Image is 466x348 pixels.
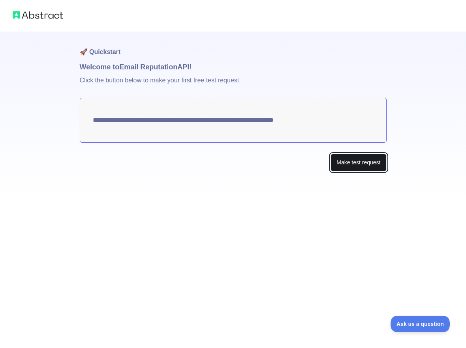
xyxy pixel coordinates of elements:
h1: 🚀 Quickstart [80,32,387,61]
h1: Welcome to Email Reputation API! [80,61,387,73]
iframe: Toggle Customer Support [391,316,450,332]
button: Make test request [331,154,386,171]
p: Click the button below to make your first free test request. [80,73,387,98]
img: Abstract logo [13,9,63,20]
